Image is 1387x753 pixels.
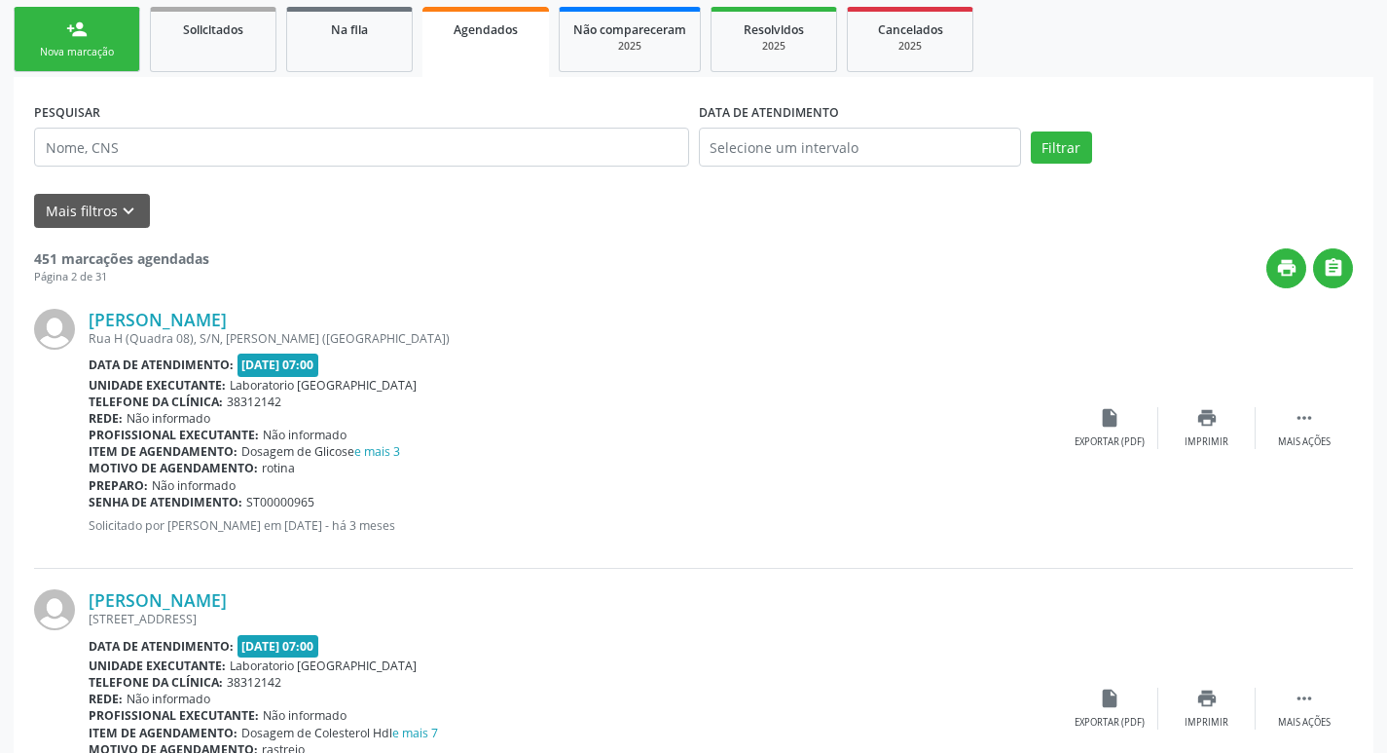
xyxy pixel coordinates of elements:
span: [DATE] 07:00 [237,354,319,376]
input: Selecione um intervalo [699,128,1021,167]
div: Exportar (PDF) [1075,435,1145,449]
a: e mais 7 [392,725,438,741]
img: img [34,589,75,630]
i: insert_drive_file [1099,688,1120,709]
span: Não informado [263,427,347,443]
input: Nome, CNS [34,128,689,167]
span: Cancelados [878,21,943,38]
i: print [1196,407,1218,429]
div: Exportar (PDF) [1075,716,1145,730]
button: print [1266,248,1306,288]
span: Resolvidos [744,21,804,38]
div: 2025 [573,39,686,54]
b: Item de agendamento: [89,443,237,460]
i:  [1294,407,1315,429]
span: Não informado [263,707,347,724]
a: e mais 3 [354,443,400,460]
span: Dosagem de Glicose [241,443,400,460]
span: Não informado [127,691,210,707]
i: print [1276,257,1297,279]
b: Unidade executante: [89,658,226,674]
i:  [1323,257,1344,279]
span: Agendados [454,21,518,38]
button: Filtrar [1031,132,1092,165]
div: Nova marcação [28,45,126,59]
b: Data de atendimento: [89,357,234,373]
a: [PERSON_NAME] [89,589,227,611]
span: 38312142 [227,394,281,410]
b: Telefone da clínica: [89,674,223,691]
span: Dosagem de Colesterol Hdl [241,725,438,741]
i: print [1196,688,1218,709]
span: [DATE] 07:00 [237,635,319,658]
i: insert_drive_file [1099,407,1120,429]
p: Solicitado por [PERSON_NAME] em [DATE] - há 3 meses [89,517,1061,534]
i: keyboard_arrow_down [118,201,139,222]
div: Mais ações [1278,435,1331,449]
div: 2025 [861,39,959,54]
b: Rede: [89,410,123,427]
span: Laboratorio [GEOGRAPHIC_DATA] [230,658,417,674]
b: Data de atendimento: [89,638,234,655]
div: Imprimir [1185,435,1228,449]
b: Item de agendamento: [89,725,237,741]
b: Telefone da clínica: [89,394,223,410]
i:  [1294,688,1315,709]
b: Preparo: [89,477,148,494]
label: PESQUISAR [34,97,100,128]
button:  [1313,248,1353,288]
b: Senha de atendimento: [89,494,242,510]
div: Rua H (Quadra 08), S/N, [PERSON_NAME] ([GEOGRAPHIC_DATA]) [89,330,1061,347]
span: Não informado [152,477,236,494]
strong: 451 marcações agendadas [34,249,209,268]
span: Laboratorio [GEOGRAPHIC_DATA] [230,377,417,394]
span: Não informado [127,410,210,427]
button: Mais filtroskeyboard_arrow_down [34,194,150,228]
b: Profissional executante: [89,427,259,443]
label: DATA DE ATENDIMENTO [699,97,839,128]
span: Solicitados [183,21,243,38]
span: ST00000965 [246,494,314,510]
div: 2025 [725,39,822,54]
span: 38312142 [227,674,281,691]
b: Unidade executante: [89,377,226,394]
div: person_add [66,19,88,40]
b: Motivo de agendamento: [89,460,258,476]
span: Na fila [331,21,368,38]
img: img [34,309,75,350]
a: [PERSON_NAME] [89,309,227,330]
b: Rede: [89,691,123,707]
span: rotina [262,460,295,476]
div: [STREET_ADDRESS] [89,611,1061,627]
div: Página 2 de 31 [34,269,209,285]
div: Imprimir [1185,716,1228,730]
b: Profissional executante: [89,707,259,724]
span: Não compareceram [573,21,686,38]
div: Mais ações [1278,716,1331,730]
